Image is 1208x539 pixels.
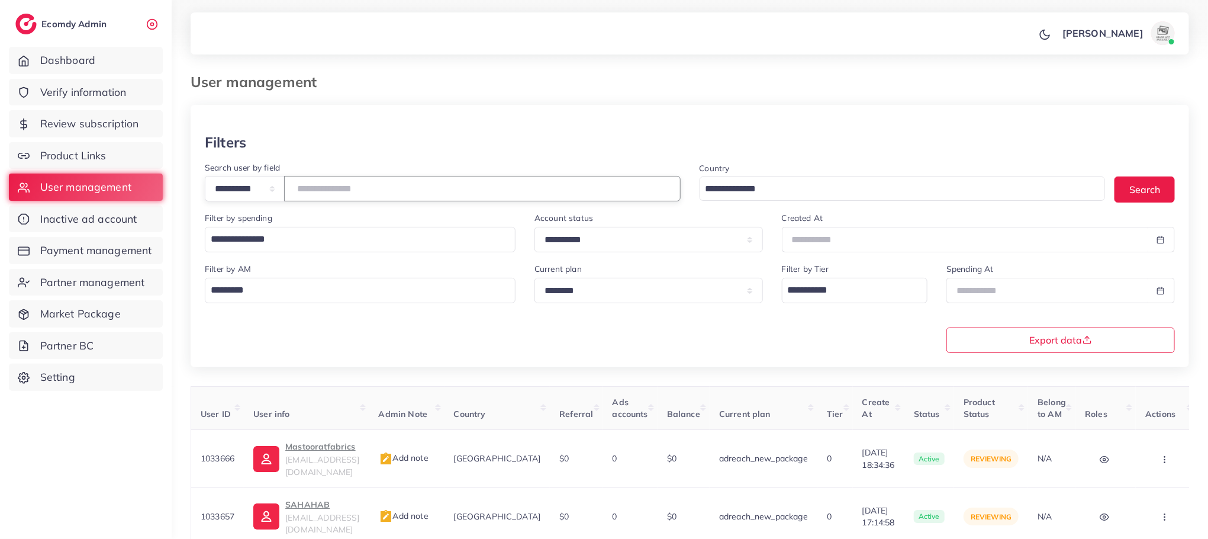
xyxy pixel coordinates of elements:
[40,116,139,131] span: Review subscription
[9,174,163,201] a: User management
[1038,511,1052,522] span: N/A
[914,409,940,419] span: Status
[971,454,1012,463] span: reviewing
[667,453,677,464] span: $0
[534,263,582,275] label: Current plan
[964,397,995,419] span: Product Status
[205,227,516,252] div: Search for option
[559,409,593,419] span: Referral
[914,453,945,466] span: active
[40,148,107,163] span: Product Links
[205,263,251,275] label: Filter by AM
[827,409,843,419] span: Tier
[9,364,163,391] a: Setting
[784,280,912,300] input: Search for option
[971,512,1012,521] span: reviewing
[201,453,234,464] span: 1033666
[253,498,359,536] a: SAHAHAB[EMAIL_ADDRESS][DOMAIN_NAME]
[9,300,163,328] a: Market Package
[700,162,730,174] label: Country
[9,269,163,296] a: Partner management
[285,454,359,477] span: [EMAIL_ADDRESS][DOMAIN_NAME]
[40,179,131,195] span: User management
[201,409,231,419] span: User ID
[1038,453,1052,464] span: N/A
[1085,409,1107,419] span: Roles
[205,212,272,224] label: Filter by spending
[827,453,832,464] span: 0
[253,439,359,478] a: Mastooratfabrics[EMAIL_ADDRESS][DOMAIN_NAME]
[9,237,163,264] a: Payment management
[454,409,486,419] span: Country
[1114,177,1175,202] button: Search
[613,397,648,419] span: Ads accounts
[782,278,927,303] div: Search for option
[454,511,541,522] span: [GEOGRAPHIC_DATA]
[41,18,109,30] h2: Ecomdy Admin
[827,511,832,522] span: 0
[1038,397,1066,419] span: Belong to AM
[667,511,677,522] span: $0
[454,453,541,464] span: [GEOGRAPHIC_DATA]
[667,409,700,419] span: Balance
[205,162,280,174] label: Search user by field
[862,505,895,529] span: [DATE] 17:14:58
[15,14,37,34] img: logo
[613,511,617,522] span: 0
[559,511,569,522] span: $0
[253,446,279,472] img: ic-user-info.36bf1079.svg
[253,409,289,419] span: User info
[719,409,771,419] span: Current plan
[40,275,145,290] span: Partner management
[40,211,137,227] span: Inactive ad account
[1056,21,1180,45] a: [PERSON_NAME]avatar
[9,332,163,360] a: Partner BC
[9,47,163,74] a: Dashboard
[379,452,393,466] img: admin_note.cdd0b510.svg
[914,510,945,523] span: active
[379,453,429,463] span: Add note
[205,278,516,303] div: Search for option
[379,509,393,524] img: admin_note.cdd0b510.svg
[1062,26,1143,40] p: [PERSON_NAME]
[285,498,359,512] p: SAHAHAB
[782,263,829,275] label: Filter by Tier
[40,53,95,68] span: Dashboard
[379,511,429,521] span: Add note
[862,397,890,419] span: Create At
[782,212,823,224] label: Created At
[9,142,163,169] a: Product Links
[15,14,109,34] a: logoEcomdy Admin
[719,453,808,464] span: adreach_new_package
[285,439,359,454] p: Mastooratfabrics
[862,447,895,471] span: [DATE] 18:34:36
[40,85,127,100] span: Verify information
[719,511,808,522] span: adreach_new_package
[1030,335,1092,345] span: Export data
[207,229,500,249] input: Search for option
[40,243,152,258] span: Payment management
[253,503,279,530] img: ic-user-info.36bf1079.svg
[1145,409,1175,419] span: Actions
[946,328,1175,353] button: Export data
[1151,21,1175,45] img: avatar
[379,409,428,419] span: Admin Note
[559,453,569,464] span: $0
[9,79,163,106] a: Verify information
[191,73,326,91] h3: User management
[201,511,234,522] span: 1033657
[700,177,1106,201] div: Search for option
[946,263,994,275] label: Spending At
[205,134,246,151] h3: Filters
[9,206,163,233] a: Inactive ad account
[40,306,121,322] span: Market Package
[285,512,359,535] span: [EMAIL_ADDRESS][DOMAIN_NAME]
[9,110,163,137] a: Review subscription
[534,212,593,224] label: Account status
[701,180,1090,198] input: Search for option
[40,338,94,354] span: Partner BC
[207,280,500,300] input: Search for option
[613,453,617,464] span: 0
[40,370,75,385] span: Setting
